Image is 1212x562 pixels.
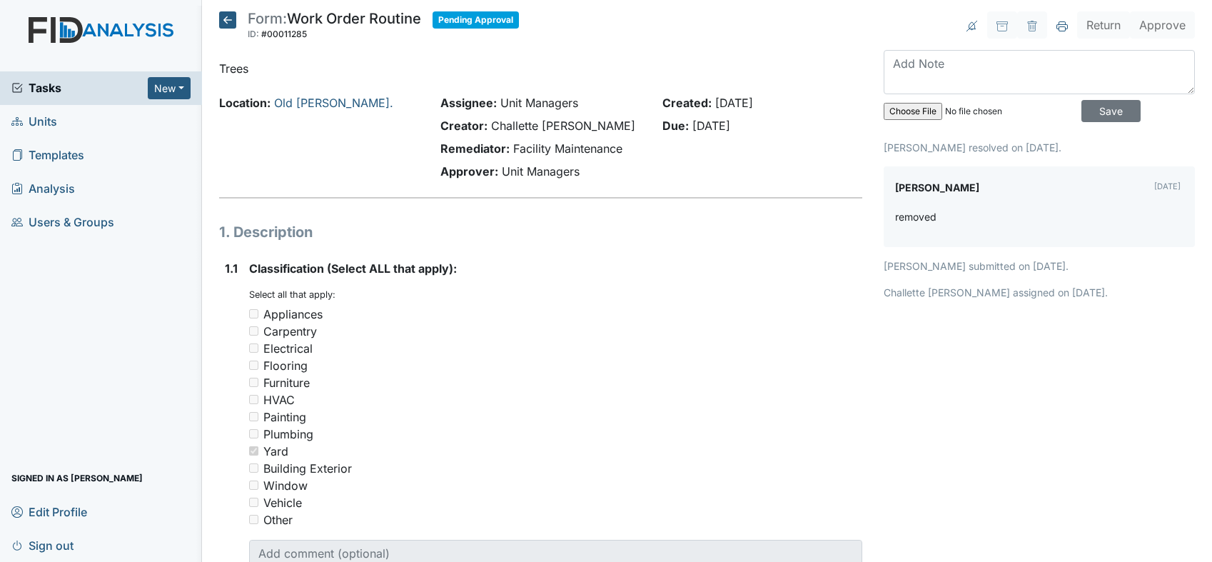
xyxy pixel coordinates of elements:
h1: 1. Description [219,221,862,243]
span: Signed in as [PERSON_NAME] [11,467,143,489]
strong: Assignee: [440,96,497,110]
div: Appliances [263,306,323,323]
input: Window [249,481,258,490]
span: #00011285 [261,29,307,39]
strong: Location: [219,96,271,110]
div: Electrical [263,340,313,357]
div: HVAC [263,391,295,408]
span: Users & Groups [11,211,114,234]
span: Pending Approval [433,11,519,29]
p: [PERSON_NAME] resolved on [DATE]. [884,140,1195,155]
div: Furniture [263,374,310,391]
a: Tasks [11,79,148,96]
p: Challette [PERSON_NAME] assigned on [DATE]. [884,285,1195,300]
div: Vehicle [263,494,302,511]
span: Challette [PERSON_NAME] [491,119,635,133]
strong: Approver: [440,164,498,179]
strong: Creator: [440,119,488,133]
div: Window [263,477,308,494]
input: Painting [249,412,258,421]
div: Painting [263,408,306,426]
span: [DATE] [692,119,730,133]
strong: Due: [662,119,689,133]
input: Building Exterior [249,463,258,473]
span: [DATE] [715,96,753,110]
input: Electrical [249,343,258,353]
div: Flooring [263,357,308,374]
p: Trees [219,60,862,77]
button: Return [1077,11,1130,39]
input: Other [249,515,258,524]
span: Facility Maintenance [513,141,622,156]
div: Plumbing [263,426,313,443]
span: Form: [248,10,287,27]
div: Yard [263,443,288,460]
span: Unit Managers [500,96,578,110]
input: Plumbing [249,429,258,438]
input: Vehicle [249,498,258,507]
div: Building Exterior [263,460,352,477]
input: Save [1081,100,1141,122]
span: Units [11,111,57,133]
span: ID: [248,29,259,39]
p: [PERSON_NAME] submitted on [DATE]. [884,259,1195,274]
div: Carpentry [263,323,317,340]
span: Analysis [11,178,75,200]
input: Flooring [249,361,258,370]
a: Old [PERSON_NAME]. [274,96,393,110]
span: Edit Profile [11,501,87,523]
div: Other [263,511,293,528]
button: Approve [1130,11,1195,39]
input: Yard [249,446,258,456]
button: New [148,77,191,99]
input: Appliances [249,309,258,318]
span: Templates [11,144,84,166]
small: [DATE] [1154,181,1181,191]
span: Classification (Select ALL that apply): [249,261,457,276]
input: HVAC [249,395,258,404]
input: Carpentry [249,326,258,336]
small: Select all that apply: [249,289,335,300]
label: [PERSON_NAME] [895,178,979,198]
span: Sign out [11,534,74,556]
input: Furniture [249,378,258,387]
div: Work Order Routine [248,11,421,43]
p: removed [895,209,936,224]
span: Unit Managers [502,164,580,179]
label: 1.1 [225,260,238,277]
strong: Created: [662,96,712,110]
strong: Remediator: [440,141,510,156]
